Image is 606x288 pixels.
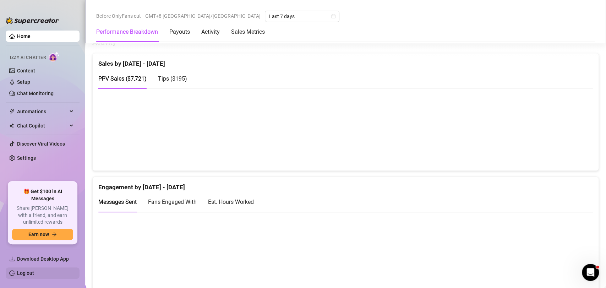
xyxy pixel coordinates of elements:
span: Download Desktop App [17,256,69,262]
div: Activity [201,28,220,36]
span: Chat Copilot [17,120,67,131]
span: thunderbolt [9,109,15,114]
div: Sales by [DATE] - [DATE] [98,53,593,69]
a: Home [17,33,31,39]
button: Earn nowarrow-right [12,229,73,240]
div: Sales Metrics [231,28,265,36]
span: Before OnlyFans cut [96,11,141,21]
span: 🎁 Get $100 in AI Messages [12,188,73,202]
div: Engagement by [DATE] - [DATE] [98,177,593,192]
div: Est. Hours Worked [208,197,254,206]
span: Last 7 days [269,11,335,22]
a: Discover Viral Videos [17,141,65,147]
span: Tips ( $195 ) [158,75,187,82]
a: Content [17,68,35,74]
a: Settings [17,155,36,161]
span: calendar [331,14,335,18]
span: Fans Engaged With [148,199,197,205]
span: Earn now [28,232,49,237]
span: download [9,256,15,262]
img: Chat Copilot [9,123,14,128]
span: Share [PERSON_NAME] with a friend, and earn unlimited rewards [12,205,73,226]
span: Automations [17,106,67,117]
a: Chat Monitoring [17,91,54,96]
span: Izzy AI Chatter [10,54,46,61]
iframe: Intercom live chat [582,264,599,281]
span: PPV Sales ( $7,721 ) [98,75,147,82]
img: AI Chatter [49,51,60,62]
a: Log out [17,270,34,276]
div: Payouts [169,28,190,36]
span: arrow-right [52,232,57,237]
span: GMT+8 [GEOGRAPHIC_DATA]/[GEOGRAPHIC_DATA] [145,11,261,21]
img: logo-BBDzfeDw.svg [6,17,59,24]
span: Messages Sent [98,199,137,205]
a: Setup [17,79,30,85]
div: Performance Breakdown [96,28,158,36]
